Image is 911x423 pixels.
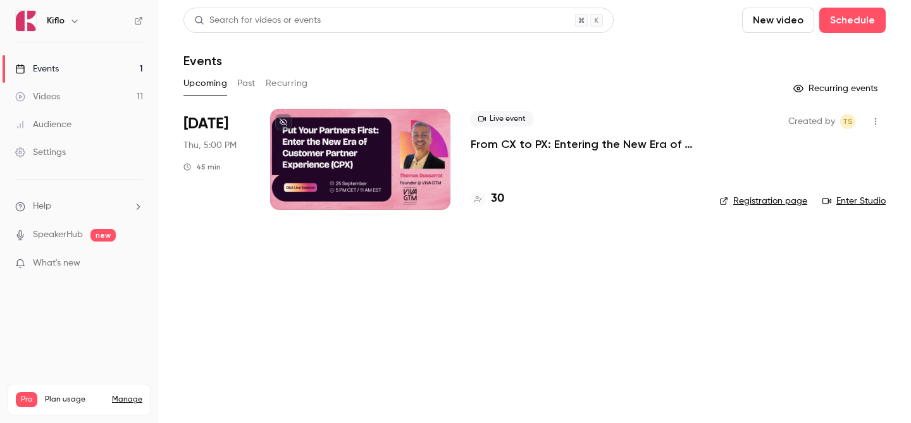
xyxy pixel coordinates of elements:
[128,258,143,269] iframe: Noticeable Trigger
[15,200,143,213] li: help-dropdown-opener
[194,14,321,27] div: Search for videos or events
[15,146,66,159] div: Settings
[183,109,250,210] div: Sep 25 Thu, 5:00 PM (Europe/Rome)
[183,139,237,152] span: Thu, 5:00 PM
[183,114,228,134] span: [DATE]
[491,190,504,207] h4: 30
[471,190,504,207] a: 30
[788,114,835,129] span: Created by
[16,392,37,407] span: Pro
[788,78,886,99] button: Recurring events
[840,114,855,129] span: Tomica Stojanovikj
[183,162,221,172] div: 45 min
[471,137,699,152] a: From CX to PX: Entering the New Era of Partner Experience
[471,111,533,126] span: Live event
[266,73,308,94] button: Recurring
[45,395,104,405] span: Plan usage
[33,200,51,213] span: Help
[843,114,853,129] span: TS
[742,8,814,33] button: New video
[112,395,142,405] a: Manage
[183,73,227,94] button: Upcoming
[237,73,256,94] button: Past
[47,15,65,27] h6: Kiflo
[822,195,886,207] a: Enter Studio
[16,11,36,31] img: Kiflo
[183,53,222,68] h1: Events
[33,228,83,242] a: SpeakerHub
[719,195,807,207] a: Registration page
[90,229,116,242] span: new
[15,118,71,131] div: Audience
[33,257,80,270] span: What's new
[819,8,886,33] button: Schedule
[15,63,59,75] div: Events
[15,90,60,103] div: Videos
